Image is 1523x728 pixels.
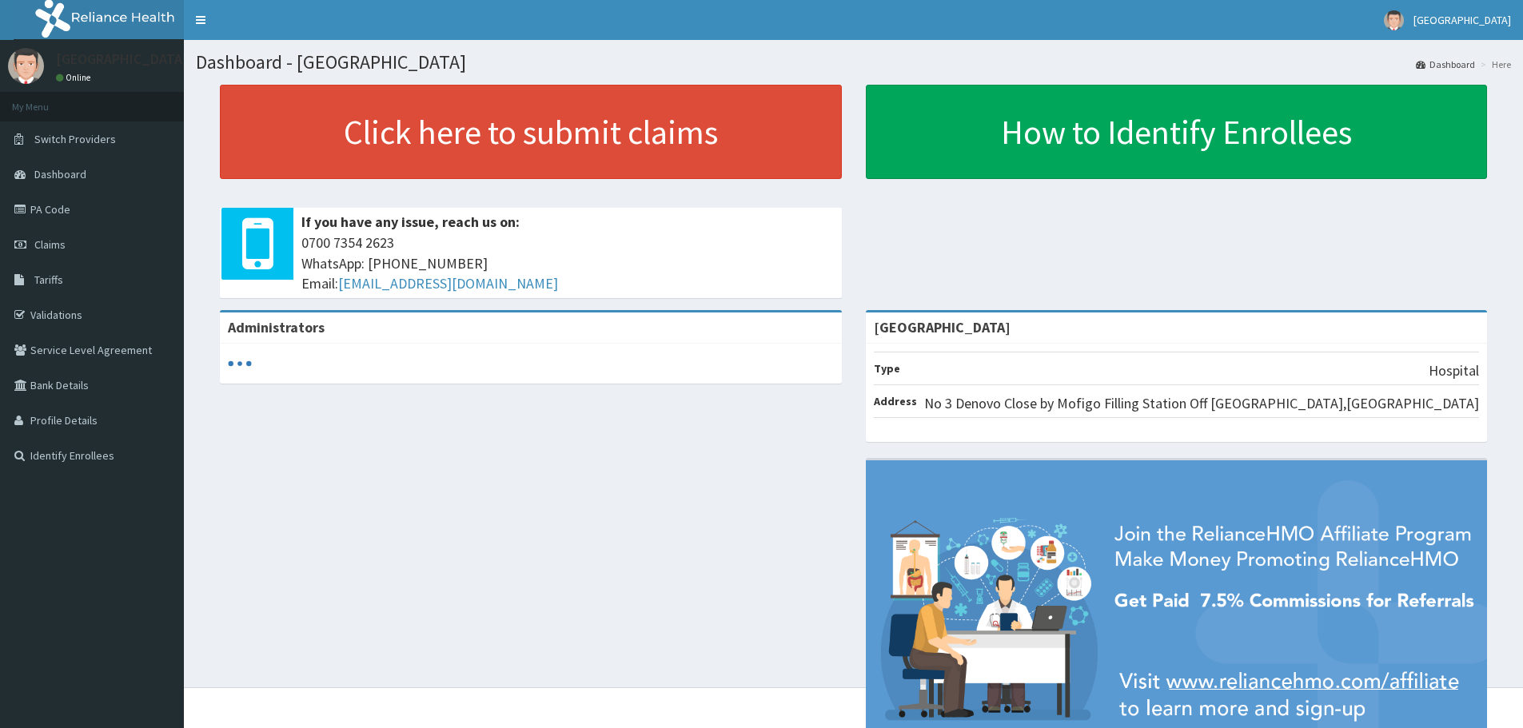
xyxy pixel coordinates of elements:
[228,318,325,336] b: Administrators
[1384,10,1404,30] img: User Image
[34,167,86,181] span: Dashboard
[228,352,252,376] svg: audio-loading
[301,233,834,294] span: 0700 7354 2623 WhatsApp: [PHONE_NUMBER] Email:
[34,273,63,287] span: Tariffs
[1429,360,1479,381] p: Hospital
[8,48,44,84] img: User Image
[874,361,900,376] b: Type
[1413,13,1511,27] span: [GEOGRAPHIC_DATA]
[220,85,842,179] a: Click here to submit claims
[196,52,1511,73] h1: Dashboard - [GEOGRAPHIC_DATA]
[34,237,66,252] span: Claims
[1477,58,1511,71] li: Here
[56,52,188,66] p: [GEOGRAPHIC_DATA]
[56,72,94,83] a: Online
[301,213,520,231] b: If you have any issue, reach us on:
[874,394,917,408] b: Address
[874,318,1011,336] strong: [GEOGRAPHIC_DATA]
[924,393,1479,414] p: No 3 Denovo Close by Mofigo Filling Station Off [GEOGRAPHIC_DATA],[GEOGRAPHIC_DATA]
[866,85,1488,179] a: How to Identify Enrollees
[1416,58,1475,71] a: Dashboard
[34,132,116,146] span: Switch Providers
[338,274,558,292] a: [EMAIL_ADDRESS][DOMAIN_NAME]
